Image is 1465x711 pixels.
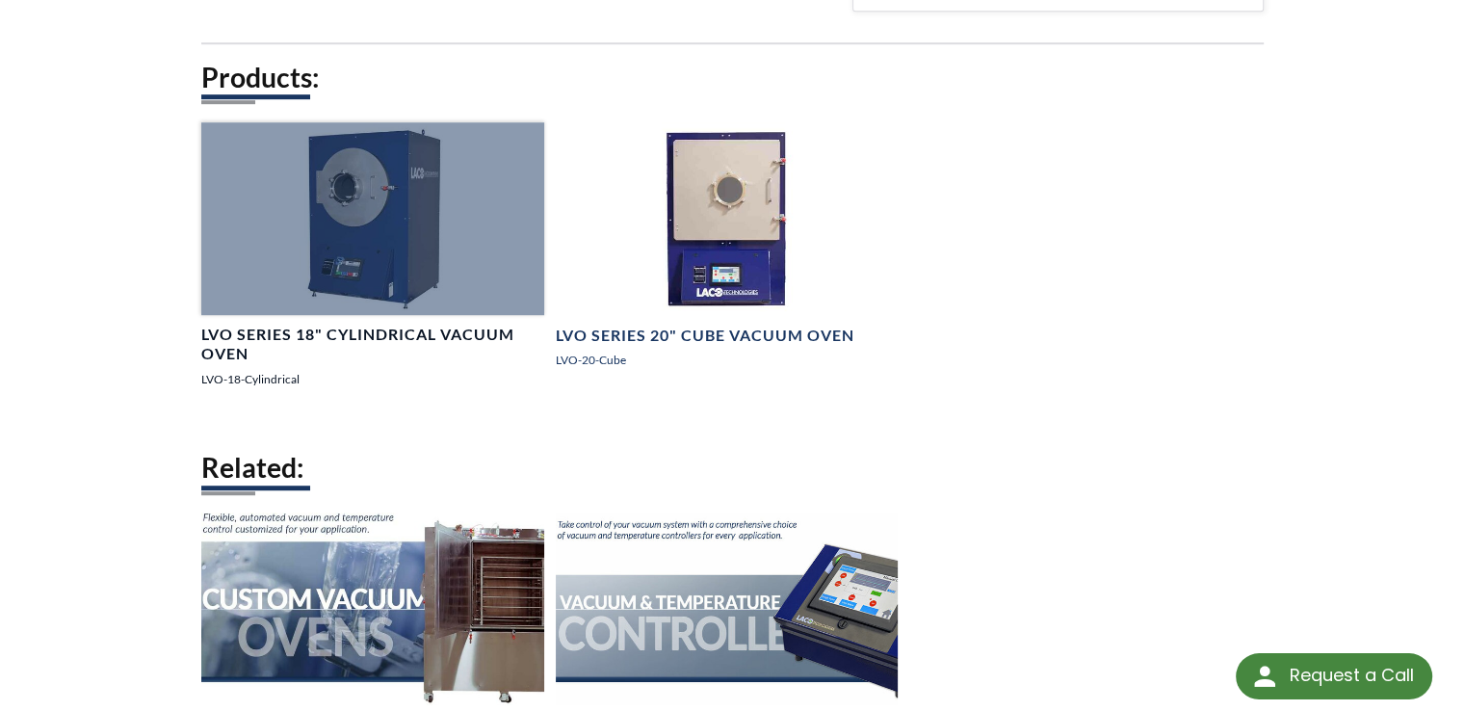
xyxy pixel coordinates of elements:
[1249,661,1280,692] img: round button
[201,60,1265,95] h2: Products:
[201,325,544,365] h4: LVO Series 18" Cylindrical Vacuum Oven
[201,370,544,388] p: LVO-18-Cylindrical
[556,326,854,346] h4: LVO Series 20" Cube Vacuum Oven
[201,122,544,404] a: Vacuum Oven Cylindrical Chamber front angle viewLVO Series 18" Cylindrical Vacuum OvenLVO-18-Cyli...
[556,122,899,384] a: Vacuum Oven Cube Front Aluminum Door, front viewLVO Series 20" Cube Vacuum OvenLVO-20-Cube
[201,450,1265,486] h2: Related:
[556,351,899,369] p: LVO-20-Cube
[1289,653,1413,698] div: Request a Call
[1236,653,1432,699] div: Request a Call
